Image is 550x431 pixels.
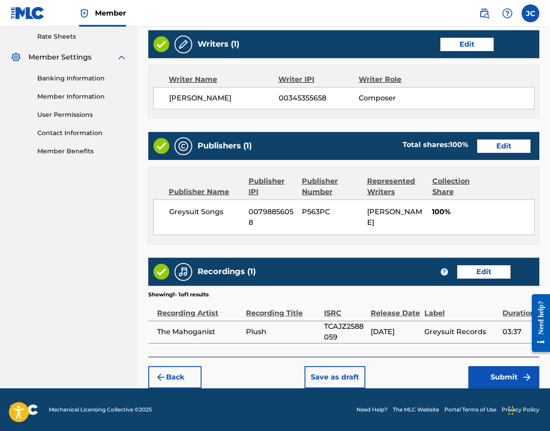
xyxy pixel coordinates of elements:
img: Writers [178,39,189,50]
img: Valid [154,138,169,154]
img: help [502,8,513,19]
span: 03:37 [503,327,535,337]
h5: Recordings (1) [198,267,256,277]
div: Publisher IPI [249,176,295,197]
img: Publishers [178,141,189,152]
img: f7272a7cc735f4ea7f67.svg [522,372,532,383]
iframe: Resource Center [525,287,550,359]
div: ISRC [324,299,366,319]
span: Greysuit Records [424,327,498,337]
span: 100% [432,207,534,217]
a: Banking Information [37,74,127,83]
div: Writer IPI [278,74,359,85]
span: [DATE] [371,327,420,337]
a: Contact Information [37,128,127,138]
p: Showing 1 - 1 of 1 results [148,291,209,299]
button: Submit [468,366,539,388]
span: ? [441,268,448,275]
div: Drag [508,397,514,424]
a: Public Search [475,4,493,22]
div: Writer Role [359,74,432,85]
div: Publisher Number [302,176,360,197]
img: logo [11,404,38,415]
img: Valid [154,264,169,279]
span: TCAJZ2588059 [324,321,366,343]
a: Member Benefits [37,147,127,156]
span: The Mahoganist [157,327,241,337]
img: MLC Logo [11,7,45,20]
img: Recordings [178,267,189,277]
div: Recording Title [246,299,320,319]
img: expand [116,52,127,63]
span: Member Settings [28,52,91,63]
img: Valid [154,36,169,52]
button: Save as draft [305,366,365,388]
img: Top Rightsholder [79,8,90,19]
span: 00798856058 [249,207,295,228]
button: Back [148,366,202,388]
span: Plush [246,327,320,337]
h5: Publishers (1) [198,141,252,151]
div: Total shares: [403,140,468,150]
div: Collection Share [432,176,487,197]
span: 00345355658 [279,93,359,104]
span: P563PC [302,207,360,217]
div: Help [499,4,516,22]
div: Writer Name [169,74,278,85]
span: Composer [359,93,431,104]
button: Edit [457,265,510,279]
img: 7ee5dd4eb1f8a8e3ef2f.svg [155,372,166,383]
a: Need Help? [356,406,388,414]
span: Member [95,8,126,18]
button: Edit [477,140,530,153]
div: Represented Writers [367,176,426,197]
iframe: Chat Widget [506,388,550,431]
span: [PERSON_NAME] [367,208,422,227]
img: Member Settings [11,52,21,63]
span: 100 % [450,140,468,149]
div: Label [424,299,498,319]
a: Portal Terms of Use [444,406,496,414]
a: Rate Sheets [37,32,127,41]
a: Member Information [37,92,127,101]
h5: Writers (1) [198,39,239,49]
div: User Menu [522,4,539,22]
a: Privacy Policy [502,406,539,414]
span: Greysuit Songs [169,207,242,217]
span: Mechanical Licensing Collective © 2025 [49,406,152,414]
div: Publisher Name [169,187,242,197]
div: Release Date [371,299,420,319]
img: search [479,8,490,19]
button: Edit [440,38,494,51]
div: Recording Artist [157,299,241,319]
span: [PERSON_NAME] [169,93,279,104]
div: Duration [503,299,535,319]
a: User Permissions [37,110,127,120]
a: The MLC Website [393,406,439,414]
